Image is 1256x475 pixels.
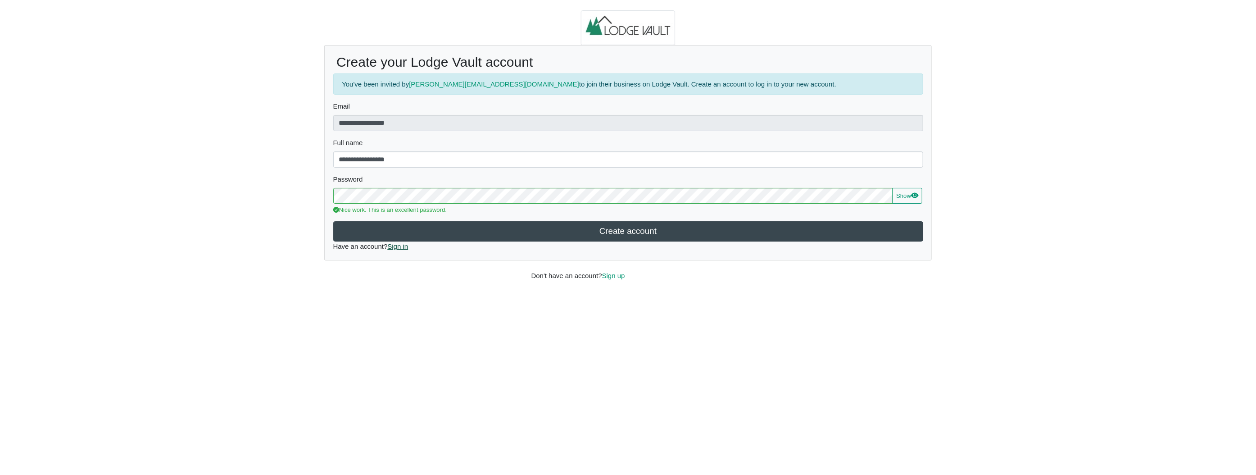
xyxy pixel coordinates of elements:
a: [PERSON_NAME][EMAIL_ADDRESS][DOMAIN_NAME] [409,80,579,88]
button: Showeye fill [893,188,922,204]
button: Create account [333,221,923,242]
svg: check circle fill [333,207,339,213]
div: Don't have an account? [525,260,732,281]
h2: Create your Lodge Vault account [336,54,920,70]
label: Email [333,101,923,112]
a: Sign up [602,272,625,279]
a: Sign in [387,242,408,250]
div: Have an account? [325,46,932,260]
div: You've been invited by to join their business on Lodge Vault. Create an account to log in to your... [333,73,923,95]
label: Password [333,174,923,185]
div: Nice work. This is an excellent password. [333,206,923,215]
label: Full name [333,138,923,148]
img: logo.2b93711c.jpg [581,10,676,46]
svg: eye fill [911,192,918,199]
